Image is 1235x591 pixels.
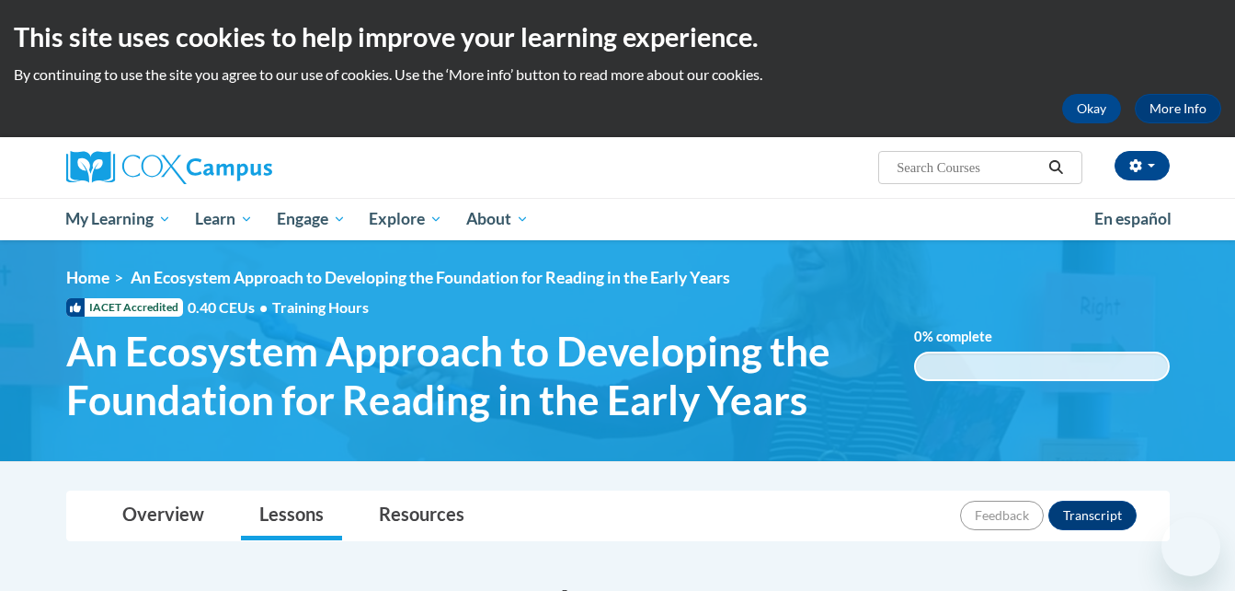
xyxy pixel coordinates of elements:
p: By continuing to use the site you agree to our use of cookies. Use the ‘More info’ button to read... [14,64,1221,85]
label: % complete [914,327,1020,347]
a: Lessons [241,492,342,540]
span: My Learning [65,208,171,230]
span: An Ecosystem Approach to Developing the Foundation for Reading in the Early Years [131,268,730,287]
a: Learn [183,198,265,240]
span: Engage [277,208,346,230]
span: Training Hours [272,298,369,316]
input: Search Courses [895,156,1042,179]
a: Engage [265,198,358,240]
span: 0 [914,329,922,344]
span: IACET Accredited [66,298,183,317]
iframe: Botón para iniciar la ventana de mensajería [1161,517,1220,576]
button: Account Settings [1115,151,1170,180]
a: En español [1082,200,1184,238]
a: Explore [357,198,454,240]
button: Feedback [960,501,1044,530]
span: An Ecosystem Approach to Developing the Foundation for Reading in the Early Years [66,327,887,424]
span: 0.40 CEUs [188,297,272,318]
button: Transcript [1048,501,1137,530]
img: Cox Campus [66,151,272,184]
a: Home [66,268,109,287]
a: Cox Campus [66,151,416,184]
span: Explore [369,208,442,230]
a: Resources [360,492,483,540]
div: Main menu [39,198,1197,240]
span: En español [1094,209,1172,228]
h2: This site uses cookies to help improve your learning experience. [14,18,1221,55]
span: About [466,208,529,230]
a: About [454,198,541,240]
span: Learn [195,208,253,230]
a: More Info [1135,94,1221,123]
button: Search [1042,156,1069,179]
a: Overview [104,492,223,540]
span: • [259,298,268,316]
a: My Learning [54,198,184,240]
button: Okay [1062,94,1121,123]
